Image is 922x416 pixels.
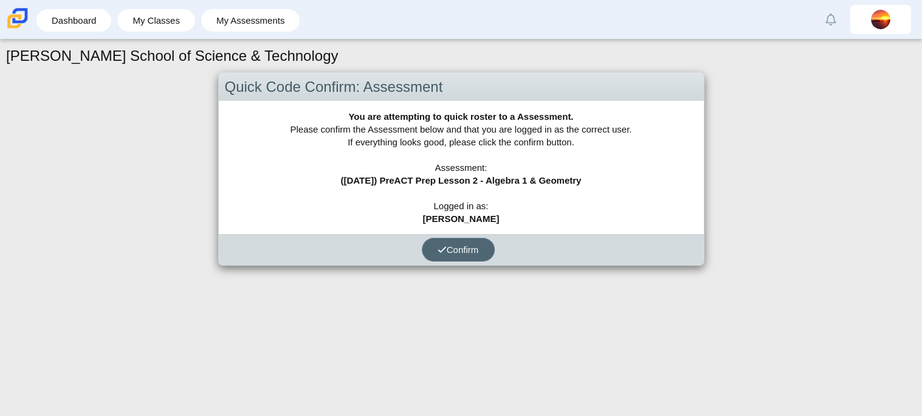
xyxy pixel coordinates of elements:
a: Carmen School of Science & Technology [5,23,30,33]
a: Alerts [817,6,844,33]
a: Dashboard [43,9,105,32]
div: Please confirm the Assessment below and that you are logged in as the correct user. If everything... [219,101,704,234]
img: Carmen School of Science & Technology [5,5,30,31]
a: natalia.solis-guer.WcyB4A [850,5,911,34]
div: Quick Code Confirm: Assessment [219,73,704,102]
img: natalia.solis-guer.WcyB4A [871,10,890,29]
h1: [PERSON_NAME] School of Science & Technology [6,46,339,66]
b: ([DATE]) PreACT Prep Lesson 2 - Algebra 1 & Geometry [341,175,582,185]
span: Confirm [438,244,479,255]
a: My Assessments [207,9,294,32]
b: [PERSON_NAME] [423,213,500,224]
a: My Classes [123,9,189,32]
button: Confirm [422,238,495,262]
b: You are attempting to quick roster to a Assessment. [348,111,573,122]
